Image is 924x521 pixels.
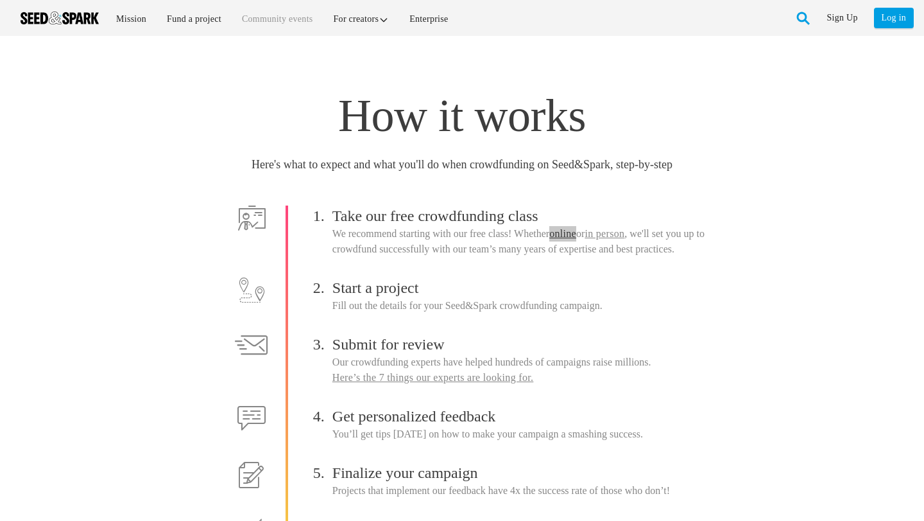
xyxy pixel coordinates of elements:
h4: Start a project [332,278,722,298]
h4: Take our free crowdfunding class [332,206,722,226]
h4: Finalize your campaign [332,463,722,483]
p: We recommend starting with our free class! Whether or , we'll set you up to crowdfund successfull... [332,226,722,257]
a: Fund a project [158,5,230,33]
a: online [549,228,576,239]
h4: 1. [313,206,332,226]
p: Our crowdfunding experts have helped hundreds of campaigns raise millions. [332,355,722,385]
img: Seed amp; Spark [21,12,99,24]
h4: 3. [313,334,332,355]
p: You’ll get tips [DATE] on how to make your campaign a smashing success. [332,427,722,442]
a: in person [585,228,624,239]
a: Log in [874,8,914,28]
h4: 4. [313,406,332,427]
h5: Here's what to expect and what you'll do when crowdfunding on Seed&Spark, step-by-step [113,155,811,173]
h4: Get personalized feedback [332,406,722,427]
p: Projects that implement our feedback have 4x the success rate of those who don’t! [332,483,722,499]
h4: 5. [313,463,332,483]
a: For creators [325,5,398,33]
p: Fill out the details for your Seed&Spark crowdfunding campaign. [332,298,722,313]
a: Sign Up [827,8,858,28]
h4: Submit for review [332,334,722,355]
h1: How it works [113,87,811,144]
a: Community events [233,5,322,33]
a: Mission [107,5,155,33]
a: Here’s the 7 things our experts are looking for. [332,372,534,383]
a: Enterprise [400,5,457,33]
h4: 2. [313,278,332,298]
